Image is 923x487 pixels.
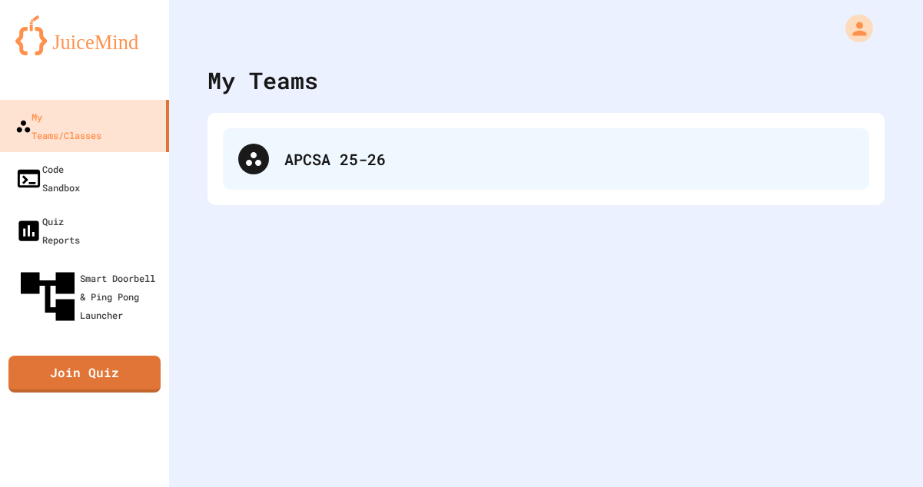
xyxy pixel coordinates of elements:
[284,147,854,171] div: APCSA 25-26
[223,128,869,190] div: APCSA 25-26
[15,15,154,55] img: logo-orange.svg
[15,160,80,197] div: Code Sandbox
[8,356,161,393] a: Join Quiz
[15,212,80,249] div: Quiz Reports
[15,264,163,329] div: Smart Doorbell & Ping Pong Launcher
[208,63,318,98] div: My Teams
[15,108,101,144] div: My Teams/Classes
[829,11,877,46] div: My Account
